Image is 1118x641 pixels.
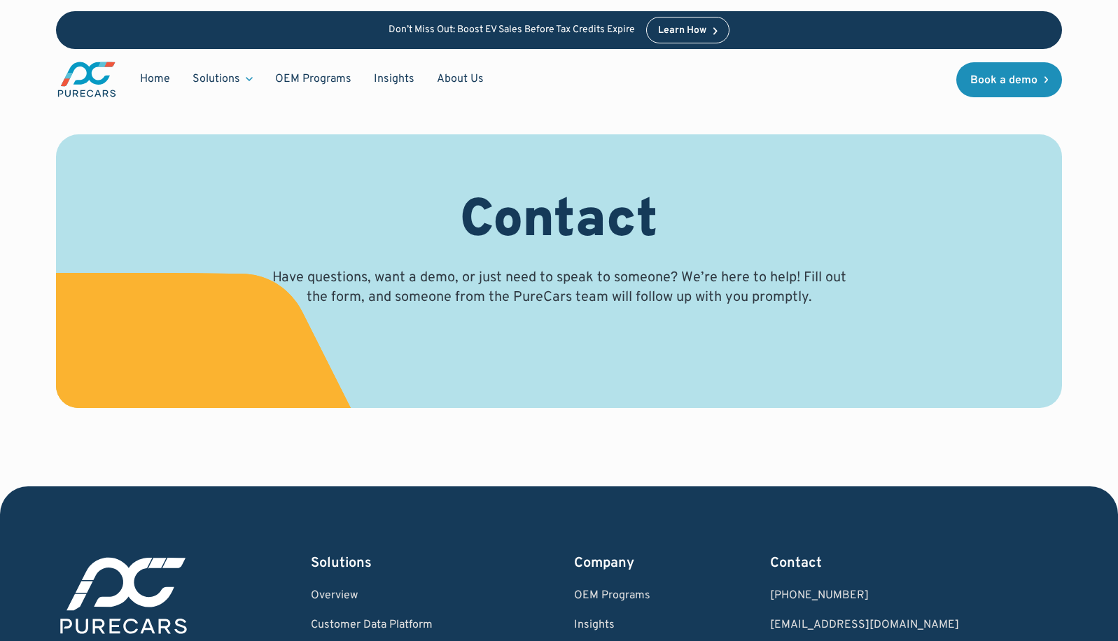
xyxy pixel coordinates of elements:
a: About Us [426,66,495,92]
a: main [56,60,118,99]
p: Have questions, want a demo, or just need to speak to someone? We’re here to help! Fill out the f... [268,268,851,307]
a: Home [129,66,181,92]
img: purecars logo [56,554,191,638]
div: Book a demo [970,75,1037,86]
div: [PHONE_NUMBER] [770,590,998,603]
a: Email us [770,619,998,632]
div: Solutions [311,554,454,573]
a: Insights [363,66,426,92]
a: OEM Programs [264,66,363,92]
div: Company [574,554,650,573]
img: purecars logo [56,60,118,99]
a: Learn How [646,17,729,43]
a: OEM Programs [574,590,650,603]
div: Learn How [658,26,706,36]
a: Insights [574,619,650,632]
div: Solutions [193,71,240,87]
a: Overview [311,590,454,603]
div: Contact [770,554,998,573]
h1: Contact [460,190,658,254]
a: Book a demo [956,62,1063,97]
a: Customer Data Platform [311,619,454,632]
p: Don’t Miss Out: Boost EV Sales Before Tax Credits Expire [389,24,635,36]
